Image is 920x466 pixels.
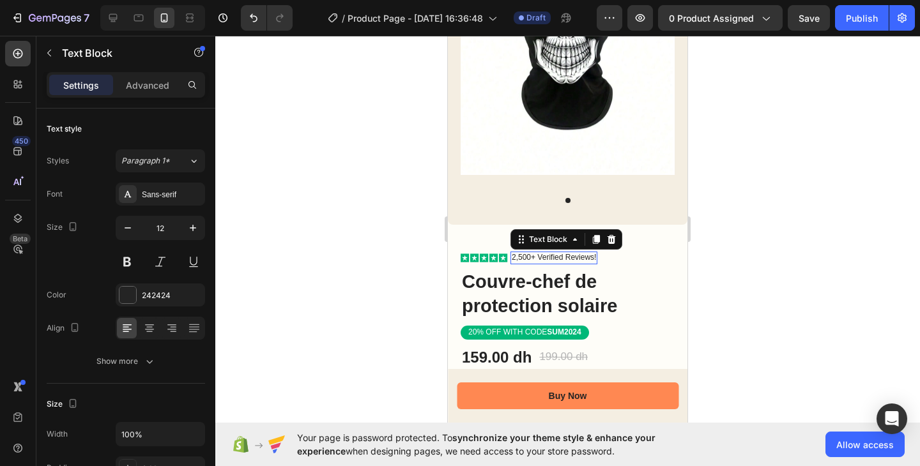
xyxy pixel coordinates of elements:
[47,155,69,167] div: Styles
[836,438,894,451] span: Allow access
[297,432,655,456] span: synchronize your theme style & enhance your experience
[877,403,907,434] div: Open Intercom Messenger
[47,396,80,413] div: Size
[12,136,31,146] div: 450
[348,11,483,25] span: Product Page - [DATE] 16:36:48
[448,36,687,423] iframe: Design area
[126,79,169,92] p: Advanced
[799,13,820,24] span: Save
[846,11,878,25] div: Publish
[47,188,63,200] div: Font
[116,423,204,446] input: Auto
[47,428,68,440] div: Width
[47,320,82,337] div: Align
[116,149,205,172] button: Paragraph 1*
[96,355,156,368] div: Show more
[835,5,889,31] button: Publish
[142,290,202,301] div: 242424
[342,11,345,25] span: /
[241,5,293,31] div: Undo/Redo
[47,289,66,301] div: Color
[62,45,171,61] p: Text Block
[788,5,830,31] button: Save
[658,5,783,31] button: 0 product assigned
[121,155,170,167] span: Paragraph 1*
[825,432,905,457] button: Allow access
[526,12,546,24] span: Draft
[297,431,705,458] span: Your page is password protected. To when designing pages, we need access to your store password.
[63,79,99,92] p: Settings
[47,350,205,373] button: Show more
[10,234,31,244] div: Beta
[47,123,82,135] div: Text style
[84,10,89,26] p: 7
[5,5,95,31] button: 7
[142,189,202,200] div: Sans-serif
[47,219,80,236] div: Size
[669,11,754,25] span: 0 product assigned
